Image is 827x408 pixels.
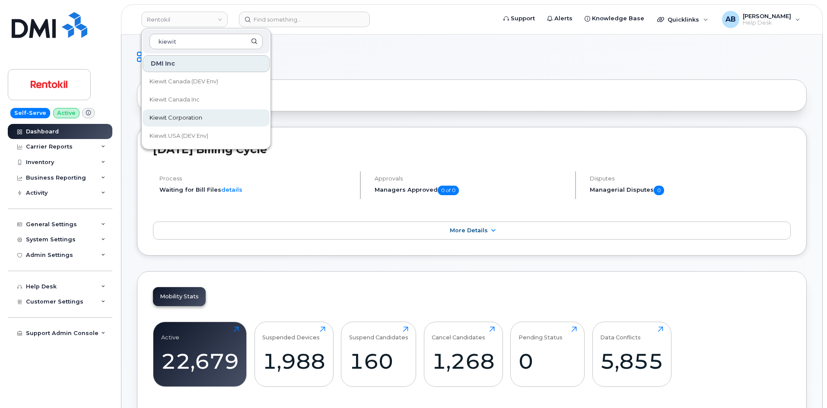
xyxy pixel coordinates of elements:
[149,132,208,140] span: Kiewit USA (DEV Env)
[349,326,408,341] div: Suspend Candidates
[159,186,353,194] li: Waiting for Bill Files
[262,326,325,382] a: Suspended Devices1,988
[600,348,663,374] div: 5,855
[432,348,495,374] div: 1,268
[262,326,320,341] div: Suspended Devices
[654,186,664,195] span: 0
[161,326,179,341] div: Active
[149,114,202,122] span: Kiewit Corporation
[375,175,568,182] h4: Approvals
[262,348,325,374] div: 1,988
[143,109,270,127] a: Kiewit Corporation
[518,326,563,341] div: Pending Status
[438,186,459,195] span: 0 of 0
[161,326,239,382] a: Active22,679
[349,326,408,382] a: Suspend Candidates160
[600,326,641,341] div: Data Conflicts
[143,55,270,72] div: DMI Inc
[143,127,270,145] a: Kiewit USA (DEV Env)
[221,186,242,193] a: details
[153,143,791,156] h2: [DATE] Billing Cycle
[159,175,353,182] h4: Process
[590,175,791,182] h4: Disputes
[149,34,263,49] input: Search
[518,326,577,382] a: Pending Status0
[161,348,239,374] div: 22,679
[375,186,568,195] h5: Managers Approved
[789,370,821,402] iframe: Messenger Launcher
[432,326,485,341] div: Cancel Candidates
[590,186,791,195] h5: Managerial Disputes
[600,326,663,382] a: Data Conflicts5,855
[450,227,488,234] span: More Details
[149,95,200,104] span: Kiewit Canada Inc
[143,73,270,90] a: Kiewit Canada (DEV Env)
[143,91,270,108] a: Kiewit Canada Inc
[432,326,495,382] a: Cancel Candidates1,268
[149,77,218,86] span: Kiewit Canada (DEV Env)
[349,348,408,374] div: 160
[518,348,577,374] div: 0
